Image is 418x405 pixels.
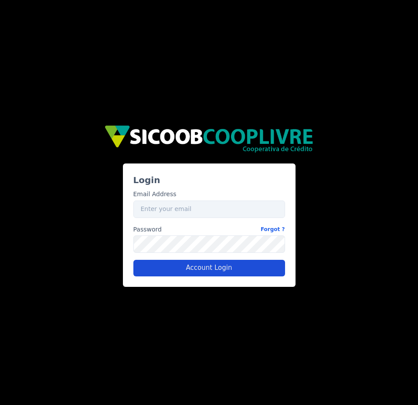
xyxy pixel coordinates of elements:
[133,190,177,199] label: Email Address
[133,201,285,218] input: Enter your email
[133,174,285,186] h3: Login
[104,125,314,153] img: img/sicoob_cooplivre.png
[133,260,285,276] button: Account Login
[133,225,285,234] label: Password
[261,225,285,234] a: Forgot ?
